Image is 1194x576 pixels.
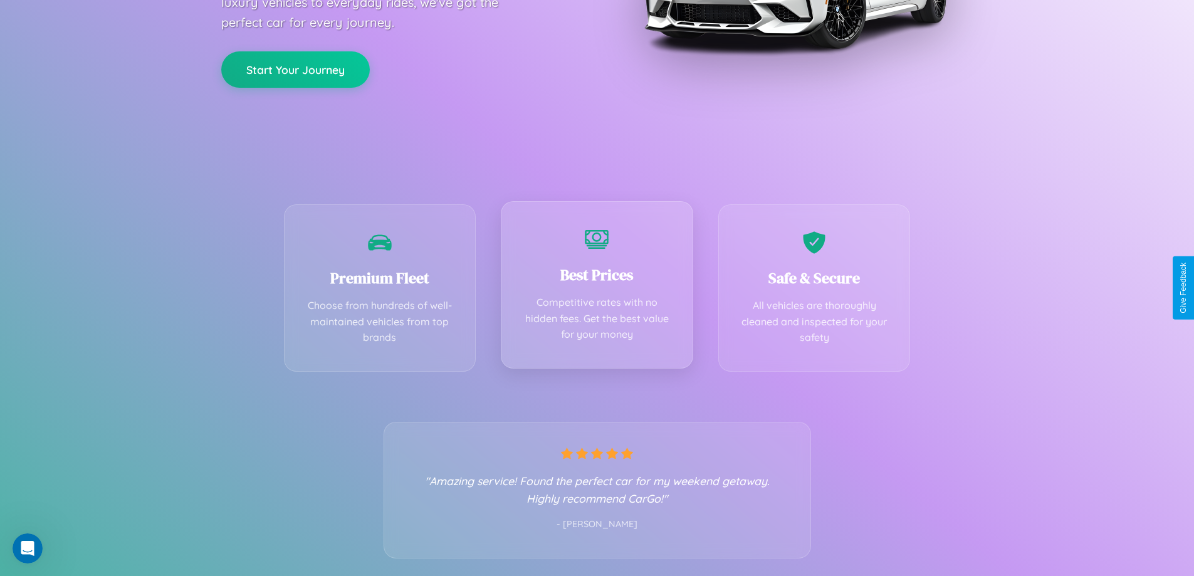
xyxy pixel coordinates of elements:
h3: Best Prices [520,264,674,285]
iframe: Intercom live chat [13,533,43,563]
div: Give Feedback [1179,263,1188,313]
p: - [PERSON_NAME] [409,516,785,533]
h3: Safe & Secure [738,268,891,288]
p: Choose from hundreds of well-maintained vehicles from top brands [303,298,457,346]
p: Competitive rates with no hidden fees. Get the best value for your money [520,295,674,343]
p: "Amazing service! Found the perfect car for my weekend getaway. Highly recommend CarGo!" [409,472,785,507]
h3: Premium Fleet [303,268,457,288]
button: Start Your Journey [221,51,370,88]
p: All vehicles are thoroughly cleaned and inspected for your safety [738,298,891,346]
